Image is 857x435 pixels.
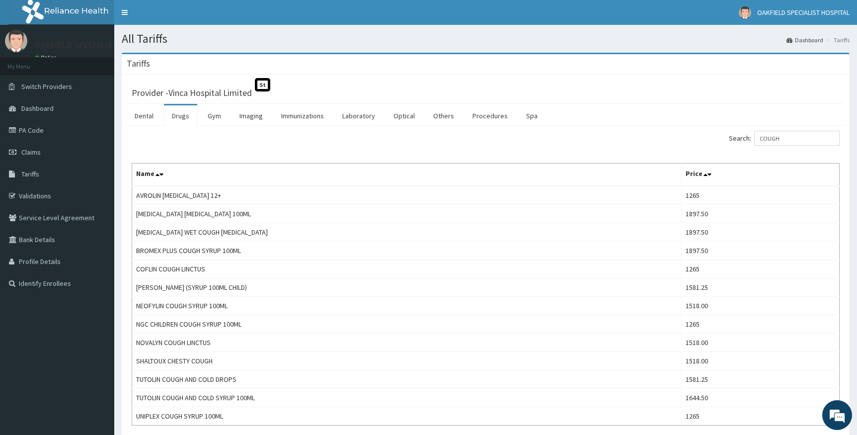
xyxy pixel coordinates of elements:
label: Search: [729,131,840,146]
a: Online [35,54,59,61]
a: Procedures [465,105,516,126]
li: Tariffs [824,36,850,44]
td: 1518.00 [682,334,840,352]
td: 1897.50 [682,223,840,242]
td: 1518.00 [682,352,840,370]
td: 1644.50 [682,389,840,407]
td: 1265 [682,186,840,205]
img: User Image [739,6,751,19]
span: Tariffs [21,170,39,178]
td: SHALTOUX CHESTY COUGH [132,352,682,370]
span: Claims [21,148,41,157]
a: Laboratory [334,105,383,126]
td: 1518.00 [682,297,840,315]
a: Gym [200,105,229,126]
td: 1265 [682,260,840,278]
td: AVROLIN [MEDICAL_DATA] 12+ [132,186,682,205]
h1: All Tariffs [122,32,850,45]
td: UNIPLEX COUGH SYRUP 100ML [132,407,682,426]
td: TUTOLIN COUGH AND COLD SYRUP 100ML [132,389,682,407]
td: COFLIN COUGH LINCTUS [132,260,682,278]
a: Dashboard [786,36,823,44]
td: [MEDICAL_DATA] [MEDICAL_DATA] 100ML [132,205,682,223]
a: Spa [518,105,545,126]
span: Dashboard [21,104,54,113]
span: OAKFIELD SPECIALIST HOSPITAL [757,8,850,17]
th: Name [132,164,682,186]
td: 1897.50 [682,242,840,260]
th: Price [682,164,840,186]
a: Dental [127,105,161,126]
img: User Image [5,30,27,52]
span: St [255,78,270,91]
td: TUTOLIN COUGH AND COLD DROPS [132,370,682,389]
td: NOVALYN COUGH LINCTUS [132,334,682,352]
td: 1581.25 [682,278,840,297]
td: [MEDICAL_DATA] WET COUGH [MEDICAL_DATA] [132,223,682,242]
a: Drugs [164,105,197,126]
td: 1897.50 [682,205,840,223]
a: Imaging [232,105,271,126]
a: Others [425,105,462,126]
td: 1265 [682,315,840,334]
td: 1581.25 [682,370,840,389]
h3: Tariffs [127,59,150,68]
td: NEOFYLIN COUGH SYRUP 100ML [132,297,682,315]
td: 1265 [682,407,840,426]
td: BROMEX PLUS COUGH SYRUP 100ML [132,242,682,260]
p: OAKFIELD SPECIALIST HOSPITAL [35,40,159,49]
a: Optical [386,105,423,126]
h3: Provider - Vinca Hospital Limited [132,88,252,97]
a: Immunizations [273,105,332,126]
input: Search: [754,131,840,146]
td: [PERSON_NAME] (SYRUP 100ML CHILD) [132,278,682,297]
td: NGC CHILDREN COUGH SYRUP 100ML [132,315,682,334]
span: Switch Providers [21,82,72,91]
